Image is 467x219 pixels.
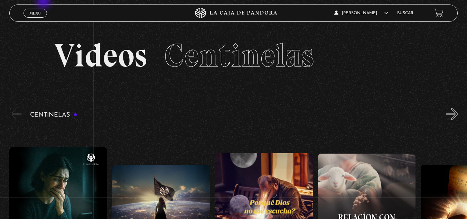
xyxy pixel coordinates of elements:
[30,112,77,118] h3: Centinelas
[54,39,413,72] h2: Videos
[446,108,458,120] button: Next
[27,17,43,21] span: Cerrar
[334,11,388,15] span: [PERSON_NAME]
[164,36,314,75] span: Centinelas
[29,11,41,15] span: Menu
[434,8,443,18] a: View your shopping cart
[9,108,21,120] button: Previous
[397,11,413,15] a: Buscar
